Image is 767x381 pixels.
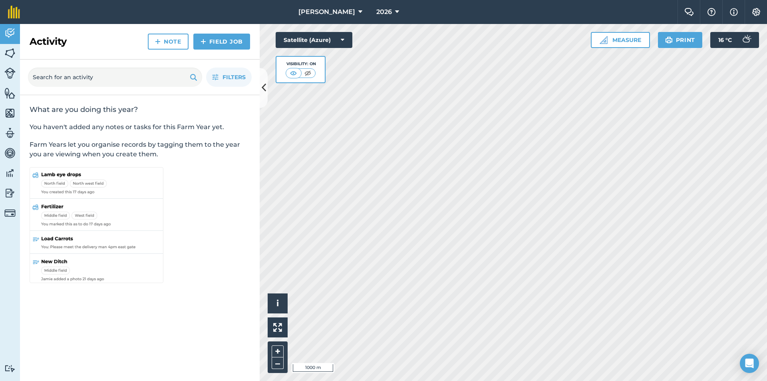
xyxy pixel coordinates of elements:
[303,69,313,77] img: svg+xml;base64,PHN2ZyB4bWxucz0iaHR0cDovL3d3dy53My5vcmcvMjAwMC9zdmciIHdpZHRoPSI1MCIgaGVpZ2h0PSI0MC...
[276,298,279,308] span: i
[738,32,754,48] img: svg+xml;base64,PD94bWwgdmVyc2lvbj0iMS4wIiBlbmNvZGluZz0idXRmLTgiPz4KPCEtLSBHZW5lcmF0b3I6IEFkb2JlIE...
[600,36,608,44] img: Ruler icon
[4,27,16,39] img: svg+xml;base64,PD94bWwgdmVyc2lvbj0iMS4wIiBlbmNvZGluZz0idXRmLTgiPz4KPCEtLSBHZW5lcmF0b3I6IEFkb2JlIE...
[276,32,352,48] button: Satellite (Azure)
[8,6,20,18] img: fieldmargin Logo
[4,47,16,59] img: svg+xml;base64,PHN2ZyB4bWxucz0iaHR0cDovL3d3dy53My5vcmcvMjAwMC9zdmciIHdpZHRoPSI1NiIgaGVpZ2h0PSI2MC...
[591,32,650,48] button: Measure
[4,107,16,119] img: svg+xml;base64,PHN2ZyB4bWxucz0iaHR0cDovL3d3dy53My5vcmcvMjAwMC9zdmciIHdpZHRoPSI1NiIgaGVpZ2h0PSI2MC...
[707,8,716,16] img: A question mark icon
[201,37,206,46] img: svg+xml;base64,PHN2ZyB4bWxucz0iaHR0cDovL3d3dy53My5vcmcvMjAwMC9zdmciIHdpZHRoPSIxNCIgaGVpZ2h0PSIyNC...
[376,7,392,17] span: 2026
[30,35,67,48] h2: Activity
[155,37,161,46] img: svg+xml;base64,PHN2ZyB4bWxucz0iaHR0cDovL3d3dy53My5vcmcvMjAwMC9zdmciIHdpZHRoPSIxNCIgaGVpZ2h0PSIyNC...
[4,167,16,179] img: svg+xml;base64,PD94bWwgdmVyc2lvbj0iMS4wIiBlbmNvZGluZz0idXRmLTgiPz4KPCEtLSBHZW5lcmF0b3I6IEFkb2JlIE...
[4,187,16,199] img: svg+xml;base64,PD94bWwgdmVyc2lvbj0iMS4wIiBlbmNvZGluZz0idXRmLTgiPz4KPCEtLSBHZW5lcmF0b3I6IEFkb2JlIE...
[751,8,761,16] img: A cog icon
[298,7,355,17] span: [PERSON_NAME]
[286,61,316,67] div: Visibility: On
[4,147,16,159] img: svg+xml;base64,PD94bWwgdmVyc2lvbj0iMS4wIiBlbmNvZGluZz0idXRmLTgiPz4KPCEtLSBHZW5lcmF0b3I6IEFkb2JlIE...
[740,354,759,373] div: Open Intercom Messenger
[206,68,252,87] button: Filters
[718,32,732,48] span: 16 ° C
[658,32,703,48] button: Print
[684,8,694,16] img: Two speech bubbles overlapping with the left bubble in the forefront
[710,32,759,48] button: 16 °C
[30,105,250,114] h2: What are you doing this year?
[4,68,16,79] img: svg+xml;base64,PD94bWwgdmVyc2lvbj0iMS4wIiBlbmNvZGluZz0idXRmLTgiPz4KPCEtLSBHZW5lcmF0b3I6IEFkb2JlIE...
[272,357,284,369] button: –
[665,35,673,45] img: svg+xml;base64,PHN2ZyB4bWxucz0iaHR0cDovL3d3dy53My5vcmcvMjAwMC9zdmciIHdpZHRoPSIxOSIgaGVpZ2h0PSIyNC...
[28,68,202,87] input: Search for an activity
[272,345,284,357] button: +
[730,7,738,17] img: svg+xml;base64,PHN2ZyB4bWxucz0iaHR0cDovL3d3dy53My5vcmcvMjAwMC9zdmciIHdpZHRoPSIxNyIgaGVpZ2h0PSIxNy...
[30,140,250,159] p: Farm Years let you organise records by tagging them to the year you are viewing when you create t...
[4,365,16,372] img: svg+xml;base64,PD94bWwgdmVyc2lvbj0iMS4wIiBlbmNvZGluZz0idXRmLTgiPz4KPCEtLSBHZW5lcmF0b3I6IEFkb2JlIE...
[273,323,282,332] img: Four arrows, one pointing top left, one top right, one bottom right and the last bottom left
[193,34,250,50] a: Field Job
[30,122,250,132] p: You haven't added any notes or tasks for this Farm Year yet.
[4,87,16,99] img: svg+xml;base64,PHN2ZyB4bWxucz0iaHR0cDovL3d3dy53My5vcmcvMjAwMC9zdmciIHdpZHRoPSI1NiIgaGVpZ2h0PSI2MC...
[4,207,16,219] img: svg+xml;base64,PD94bWwgdmVyc2lvbj0iMS4wIiBlbmNvZGluZz0idXRmLTgiPz4KPCEtLSBHZW5lcmF0b3I6IEFkb2JlIE...
[268,293,288,313] button: i
[223,73,246,82] span: Filters
[190,72,197,82] img: svg+xml;base64,PHN2ZyB4bWxucz0iaHR0cDovL3d3dy53My5vcmcvMjAwMC9zdmciIHdpZHRoPSIxOSIgaGVpZ2h0PSIyNC...
[148,34,189,50] a: Note
[288,69,298,77] img: svg+xml;base64,PHN2ZyB4bWxucz0iaHR0cDovL3d3dy53My5vcmcvMjAwMC9zdmciIHdpZHRoPSI1MCIgaGVpZ2h0PSI0MC...
[4,127,16,139] img: svg+xml;base64,PD94bWwgdmVyc2lvbj0iMS4wIiBlbmNvZGluZz0idXRmLTgiPz4KPCEtLSBHZW5lcmF0b3I6IEFkb2JlIE...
